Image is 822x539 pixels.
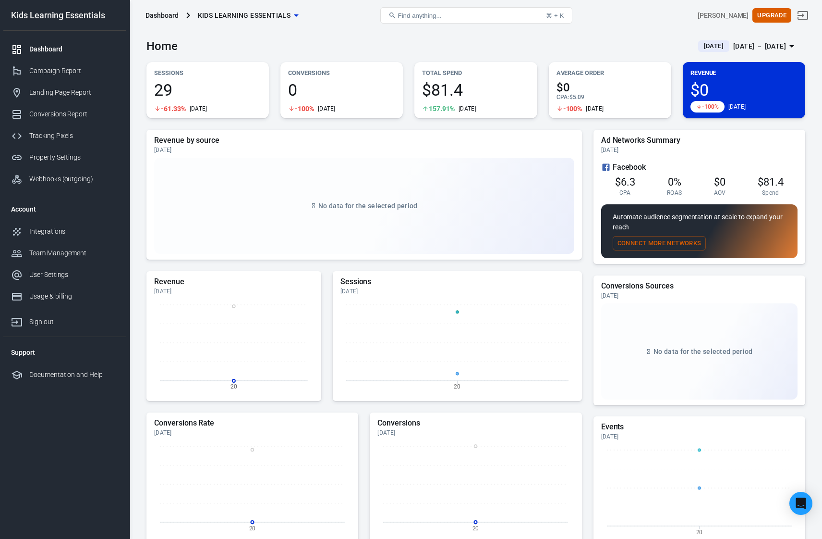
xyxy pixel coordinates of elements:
a: Tracking Pixels [3,125,126,147]
span: 29 [154,82,261,98]
div: [DATE] [601,292,798,300]
span: ROAS [667,189,682,197]
div: Property Settings [29,152,119,163]
p: Sessions [154,68,261,78]
p: Conversions [288,68,395,78]
span: [DATE] [700,41,727,51]
span: -100% [295,105,314,112]
a: Webhooks (outgoing) [3,168,126,190]
div: [DATE] [601,433,798,440]
a: Dashboard [3,38,126,60]
span: Spend [762,189,779,197]
div: Dashboard [29,44,119,54]
h5: Conversions [377,418,574,428]
span: -61.33% [161,105,186,112]
button: Connect More Networks [613,236,706,251]
a: User Settings [3,264,126,286]
a: Team Management [3,242,126,264]
h5: Conversions Sources [601,281,798,291]
a: Campaign Report [3,60,126,82]
div: [DATE] [459,105,476,113]
span: -100% [563,105,582,112]
a: Property Settings [3,147,126,168]
tspan: 20 [249,525,256,531]
span: No data for the selected period [653,348,752,355]
div: [DATE] [318,105,336,113]
p: Total Spend [422,68,529,78]
span: CPA : [556,94,569,100]
div: [DATE] － [DATE] [733,40,786,52]
div: Kids Learning Essentials [3,11,126,20]
p: Average Order [556,68,664,78]
h5: Ad Networks Summary [601,136,798,145]
svg: Facebook Ads [601,162,611,173]
div: [DATE] [377,429,574,437]
h3: Home [146,39,178,53]
span: $0 [556,82,664,93]
li: Support [3,341,126,364]
h5: Sessions [340,277,574,287]
a: Landing Page Report [3,82,126,103]
tspan: 20 [472,525,479,531]
div: [DATE] [728,103,746,111]
div: Documentation and Help [29,370,119,380]
tspan: 20 [454,383,460,390]
button: Kids Learning Essentials [194,7,302,25]
span: 0 [288,82,395,98]
a: Integrations [3,221,126,242]
div: Landing Page Report [29,88,119,98]
a: Sign out [791,4,814,27]
div: Integrations [29,226,119,237]
span: Kids Learning Essentials [198,10,291,22]
span: $81.4 [758,176,784,188]
a: Conversions Report [3,103,126,125]
div: [DATE] [190,105,207,113]
div: Sign out [29,317,119,327]
a: Usage & billing [3,286,126,307]
span: $81.4 [422,82,529,98]
div: [DATE] [154,288,314,295]
span: CPA [619,189,631,197]
div: Team Management [29,248,119,258]
h5: Revenue by source [154,136,574,145]
div: User Settings [29,270,119,280]
p: Automate audience segmentation at scale to expand your reach [613,212,786,232]
div: Tracking Pixels [29,131,119,141]
span: $0 [690,82,798,98]
h5: Events [601,422,798,432]
span: -100% [702,104,719,110]
div: Account id: NtgCPd8J [698,11,749,21]
button: [DATE][DATE] － [DATE] [690,38,805,54]
div: [DATE] [154,146,574,154]
span: AOV [714,189,726,197]
span: $5.09 [569,94,584,100]
h5: Conversions Rate [154,418,351,428]
span: $0 [714,176,725,188]
tspan: 20 [696,529,702,536]
li: Account [3,198,126,221]
span: 0% [668,176,681,188]
div: Open Intercom Messenger [789,492,812,515]
div: Webhooks (outgoing) [29,174,119,184]
tspan: 20 [230,383,237,390]
span: Find anything... [398,12,442,19]
span: No data for the selected period [318,202,417,210]
div: [DATE] [154,429,351,437]
div: Campaign Report [29,66,119,76]
div: ⌘ + K [546,12,564,19]
div: [DATE] [586,105,604,113]
div: [DATE] [601,146,798,154]
button: Find anything...⌘ + K [380,7,572,24]
span: $6.3 [615,176,635,188]
button: Upgrade [752,8,791,23]
div: Conversions Report [29,109,119,119]
p: Revenue [690,68,798,78]
div: Dashboard [145,11,179,20]
a: Sign out [3,307,126,333]
span: 157.91% [429,105,455,112]
div: Facebook [601,162,798,173]
div: [DATE] [340,288,574,295]
div: Usage & billing [29,291,119,301]
h5: Revenue [154,277,314,287]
